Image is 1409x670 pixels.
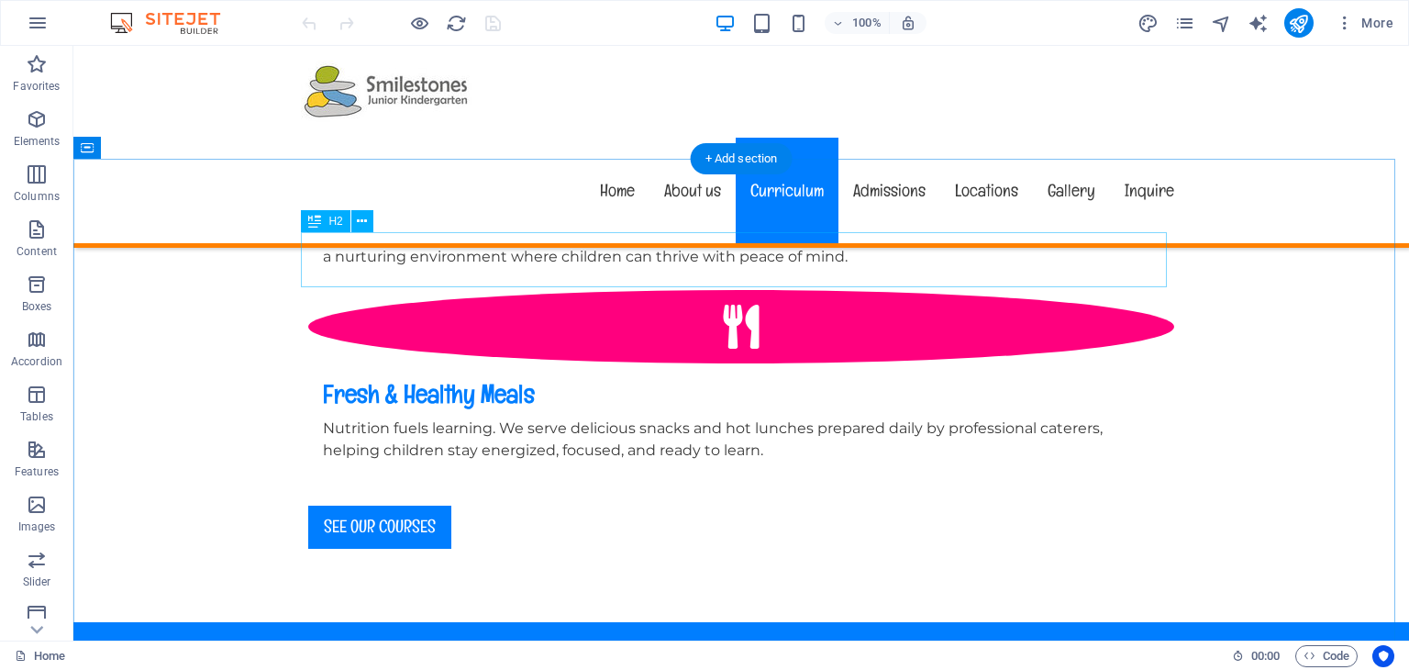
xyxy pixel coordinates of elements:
[1174,12,1196,34] button: pages
[1137,13,1159,34] i: Design (Ctrl+Alt+Y)
[1174,13,1195,34] i: Pages (Ctrl+Alt+S)
[1264,649,1267,663] span: :
[1211,12,1233,34] button: navigator
[105,12,243,34] img: Editor Logo
[825,12,890,34] button: 100%
[22,299,52,314] p: Boxes
[1137,12,1159,34] button: design
[1248,13,1269,34] i: AI Writer
[446,13,467,34] i: Reload page
[1248,12,1270,34] button: text_generator
[14,134,61,149] p: Elements
[11,354,62,369] p: Accordion
[1232,645,1281,667] h6: Session time
[13,79,60,94] p: Favorites
[328,216,342,227] span: H2
[15,645,65,667] a: Click to cancel selection. Double-click to open Pages
[1251,645,1280,667] span: 00 00
[1284,8,1314,38] button: publish
[900,15,916,31] i: On resize automatically adjust zoom level to fit chosen device.
[1211,13,1232,34] i: Navigator
[1372,645,1394,667] button: Usercentrics
[445,12,467,34] button: reload
[23,575,51,589] p: Slider
[15,464,59,479] p: Features
[1328,8,1401,38] button: More
[691,143,793,174] div: + Add section
[408,12,430,34] button: Click here to leave preview mode and continue editing
[1288,13,1309,34] i: Publish
[1304,645,1349,667] span: Code
[14,189,60,204] p: Columns
[20,409,53,424] p: Tables
[1336,14,1393,32] span: More
[852,12,882,34] h6: 100%
[1295,645,1358,667] button: Code
[17,244,57,259] p: Content
[18,519,56,534] p: Images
